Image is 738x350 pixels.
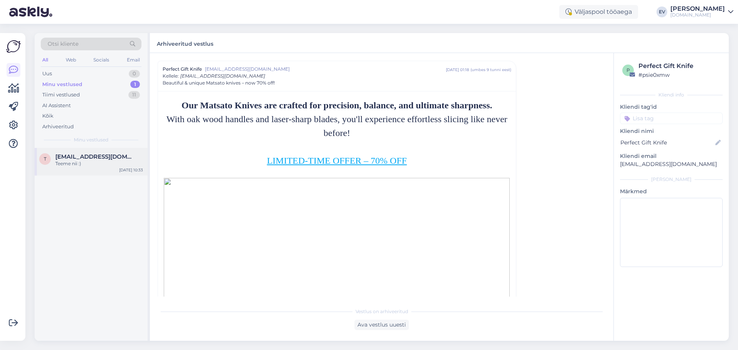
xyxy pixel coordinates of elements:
[163,73,179,79] span: Kellele :
[267,156,407,166] a: LIMITED-TIME OFFER – 70% OFF
[163,80,275,86] span: Beautiful & unique Matsato knives – now 70% off!
[620,91,723,98] div: Kliendi info
[620,127,723,135] p: Kliendi nimi
[638,71,720,79] div: # psie0xmw
[92,55,111,65] div: Socials
[470,67,511,73] div: ( umbes 9 tunni eest )
[55,153,135,160] span: triintooming@gmail.com
[670,12,725,18] div: [DOMAIN_NAME]
[157,38,213,48] label: Arhiveeritud vestlus
[205,66,446,73] span: [EMAIL_ADDRESS][DOMAIN_NAME]
[64,55,78,65] div: Web
[6,39,21,54] img: Askly Logo
[620,160,723,168] p: [EMAIL_ADDRESS][DOMAIN_NAME]
[42,91,80,99] div: Tiimi vestlused
[180,73,265,79] span: [EMAIL_ADDRESS][DOMAIN_NAME]
[42,81,82,88] div: Minu vestlused
[163,66,202,73] span: Perfect Gift Knife
[130,81,140,88] div: 1
[356,308,408,315] span: Vestlus on arhiveeritud
[48,40,78,48] span: Otsi kliente
[119,167,143,173] div: [DATE] 10:33
[670,6,733,18] a: [PERSON_NAME][DOMAIN_NAME]
[74,136,108,143] span: Minu vestlused
[446,67,469,73] div: [DATE] 01:18
[42,70,52,78] div: Uus
[620,176,723,183] div: [PERSON_NAME]
[128,91,140,99] div: 11
[620,139,714,147] input: Lisa nimi
[42,112,53,120] div: Kõik
[42,102,71,109] div: AI Assistent
[354,320,409,330] div: Ava vestlus uuesti
[42,123,74,131] div: Arhiveeritud
[627,67,630,73] span: p
[620,113,723,124] input: Lisa tag
[620,187,723,196] p: Märkmed
[181,100,492,110] strong: Our Matsato Knives are crafted for precision, balance, and ultimate sharpness.
[657,7,667,17] div: EV
[620,103,723,111] p: Kliendi tag'id
[638,61,720,71] div: Perfect Gift Knife
[44,156,47,162] span: t
[670,6,725,12] div: [PERSON_NAME]
[125,55,141,65] div: Email
[55,160,143,167] div: Teeme nii :)
[41,55,50,65] div: All
[559,5,638,19] div: Väljaspool tööaega
[166,100,507,166] font: With oak wood handles and laser-sharp blades, you'll experience effortless slicing like never bef...
[620,152,723,160] p: Kliendi email
[129,70,140,78] div: 0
